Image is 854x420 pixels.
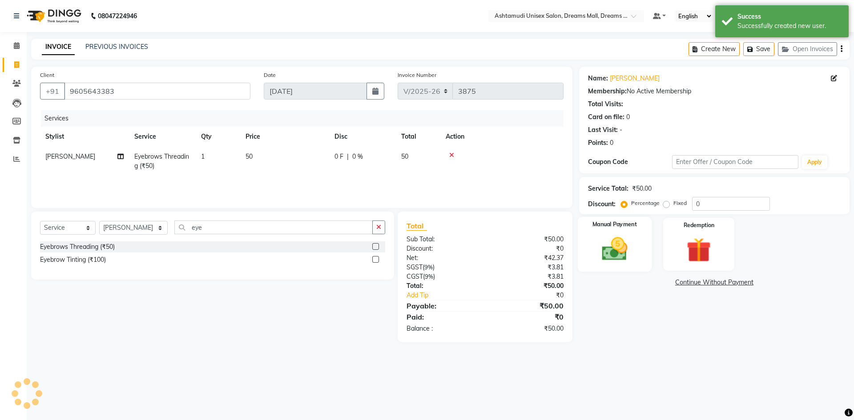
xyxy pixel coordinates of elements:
[64,83,250,100] input: Search by Name/Mobile/Email/Code
[396,127,440,147] th: Total
[98,4,137,28] b: 08047224946
[85,43,148,51] a: PREVIOUS INVOICES
[588,125,618,135] div: Last Visit:
[40,242,115,252] div: Eyebrows Threading (₹50)
[626,112,630,122] div: 0
[41,110,570,127] div: Services
[400,300,485,311] div: Payable:
[334,152,343,161] span: 0 F
[588,157,672,167] div: Coupon Code
[588,112,624,122] div: Card on file:
[407,263,423,271] span: SGST
[40,255,106,264] div: Eyebrow Tinting (₹100)
[684,221,714,229] label: Redemption
[40,83,65,100] button: +91
[196,127,240,147] th: Qty
[588,74,608,83] div: Name:
[400,253,485,263] div: Net:
[400,235,485,244] div: Sub Total:
[485,235,570,244] div: ₹50.00
[631,199,660,207] label: Percentage
[743,42,774,56] button: Save
[485,244,570,253] div: ₹0
[588,138,608,148] div: Points:
[485,312,570,322] div: ₹0
[485,263,570,272] div: ₹3.81
[737,12,842,21] div: Success
[45,152,95,160] span: [PERSON_NAME]
[485,281,570,291] div: ₹50.00
[398,71,436,79] label: Invoice Number
[23,4,84,28] img: logo
[588,87,841,96] div: No Active Membership
[499,291,570,300] div: ₹0
[40,71,54,79] label: Client
[134,152,189,170] span: Eyebrows Threading (₹50)
[778,42,837,56] button: Open Invoices
[440,127,564,147] th: Action
[401,152,408,160] span: 50
[588,87,627,96] div: Membership:
[802,156,827,169] button: Apply
[588,184,628,193] div: Service Total:
[42,39,75,55] a: INVOICE
[485,253,570,263] div: ₹42.37
[400,291,499,300] a: Add Tip
[329,127,396,147] th: Disc
[425,273,433,280] span: 9%
[246,152,253,160] span: 50
[588,100,623,109] div: Total Visits:
[400,281,485,291] div: Total:
[264,71,276,79] label: Date
[581,278,848,287] a: Continue Without Payment
[592,220,637,229] label: Manual Payment
[407,272,423,280] span: CGST
[594,234,635,264] img: _cash.svg
[240,127,329,147] th: Price
[588,200,616,209] div: Discount:
[672,155,798,169] input: Enter Offer / Coupon Code
[400,324,485,333] div: Balance :
[737,21,842,31] div: Successfully created new user.
[679,235,719,265] img: _gift.svg
[610,74,660,83] a: [PERSON_NAME]
[407,221,427,231] span: Total
[485,272,570,281] div: ₹3.81
[485,324,570,333] div: ₹50.00
[673,199,687,207] label: Fixed
[400,244,485,253] div: Discount:
[352,152,363,161] span: 0 %
[689,42,740,56] button: Create New
[610,138,613,148] div: 0
[347,152,349,161] span: |
[620,125,622,135] div: -
[400,272,485,281] div: ( )
[632,184,652,193] div: ₹50.00
[400,263,485,272] div: ( )
[174,220,373,234] input: Search or Scan
[129,127,196,147] th: Service
[485,300,570,311] div: ₹50.00
[40,127,129,147] th: Stylist
[424,264,433,271] span: 9%
[400,312,485,322] div: Paid:
[201,152,205,160] span: 1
